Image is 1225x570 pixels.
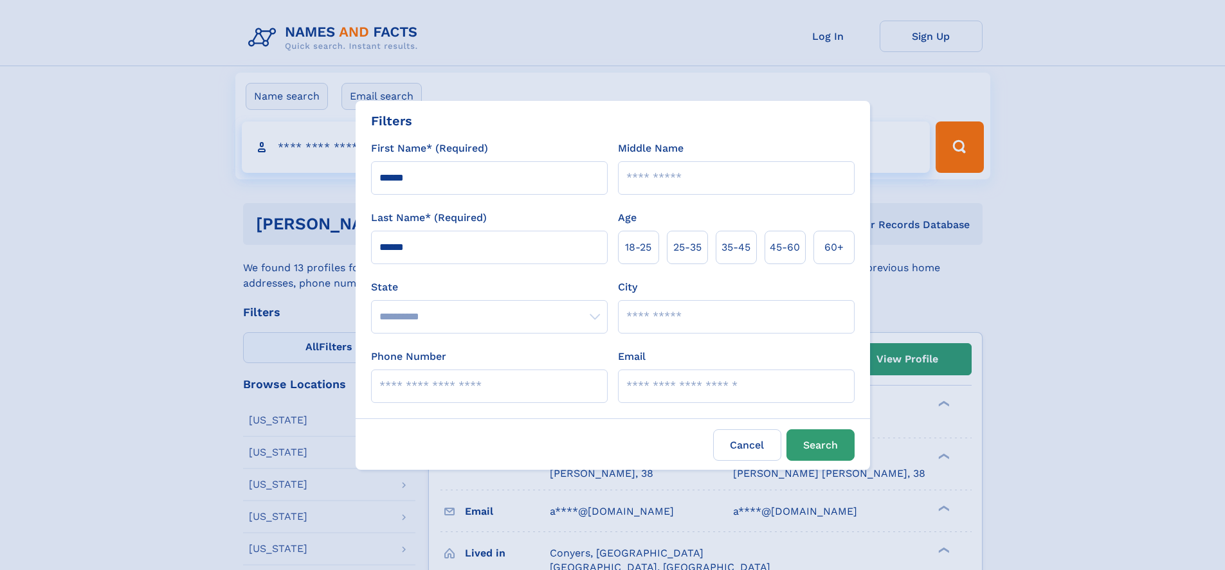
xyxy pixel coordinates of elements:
[371,210,487,226] label: Last Name* (Required)
[618,210,637,226] label: Age
[721,240,750,255] span: 35‑45
[824,240,844,255] span: 60+
[673,240,702,255] span: 25‑35
[618,349,646,364] label: Email
[371,111,412,130] div: Filters
[618,141,684,156] label: Middle Name
[625,240,651,255] span: 18‑25
[770,240,800,255] span: 45‑60
[713,429,781,461] label: Cancel
[618,280,637,295] label: City
[371,349,446,364] label: Phone Number
[371,141,488,156] label: First Name* (Required)
[786,429,855,461] button: Search
[371,280,608,295] label: State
